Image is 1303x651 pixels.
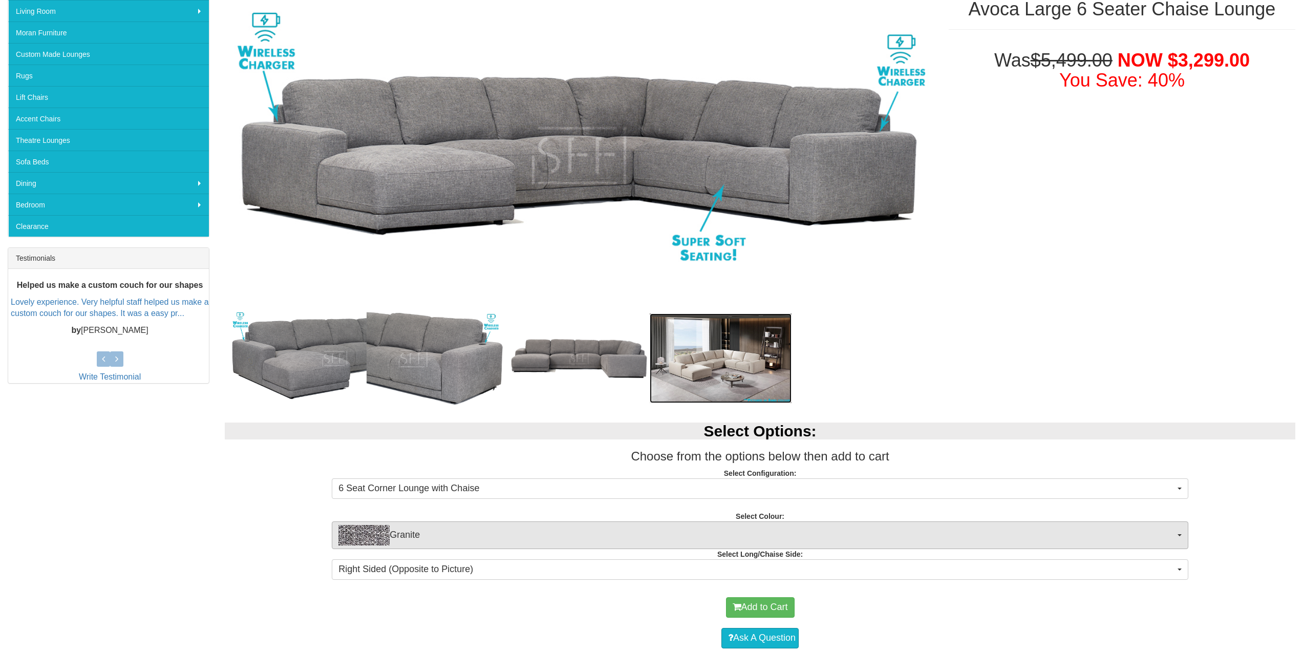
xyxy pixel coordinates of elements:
button: Right Sided (Opposite to Picture) [332,559,1188,580]
strong: Select Colour: [736,512,784,520]
a: Lovely experience. Very helpful staff helped us make a custom couch for our shapes. It was a easy... [11,298,209,318]
span: 6 Seat Corner Lounge with Chaise [338,482,1175,495]
img: Granite [338,525,390,545]
button: 6 Seat Corner Lounge with Chaise [332,478,1188,499]
b: Select Options: [704,423,817,439]
a: Dining [8,172,209,194]
a: Bedroom [8,194,209,215]
h3: Choose from the options below then add to cart [225,450,1295,463]
del: $5,499.00 [1031,50,1113,71]
a: Write Testimonial [79,372,141,381]
a: Theatre Lounges [8,129,209,151]
b: by [71,326,81,335]
a: Clearance [8,215,209,237]
a: Moran Furniture [8,22,209,43]
h1: Was [949,50,1295,91]
strong: Select Long/Chaise Side: [717,550,803,558]
a: Sofa Beds [8,151,209,172]
p: [PERSON_NAME] [11,325,209,337]
a: Custom Made Lounges [8,43,209,65]
a: Rugs [8,65,209,86]
button: GraniteGranite [332,521,1188,549]
a: Ask A Question [721,628,799,648]
span: NOW $3,299.00 [1118,50,1250,71]
span: Granite [338,525,1175,545]
button: Add to Cart [726,597,795,618]
b: Helped us make a custom couch for our shapes [17,281,203,289]
span: Right Sided (Opposite to Picture) [338,563,1175,576]
div: Testimonials [8,248,209,269]
strong: Select Configuration: [724,469,797,477]
a: Accent Chairs [8,108,209,129]
font: You Save: 40% [1059,70,1185,91]
a: Lift Chairs [8,86,209,108]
